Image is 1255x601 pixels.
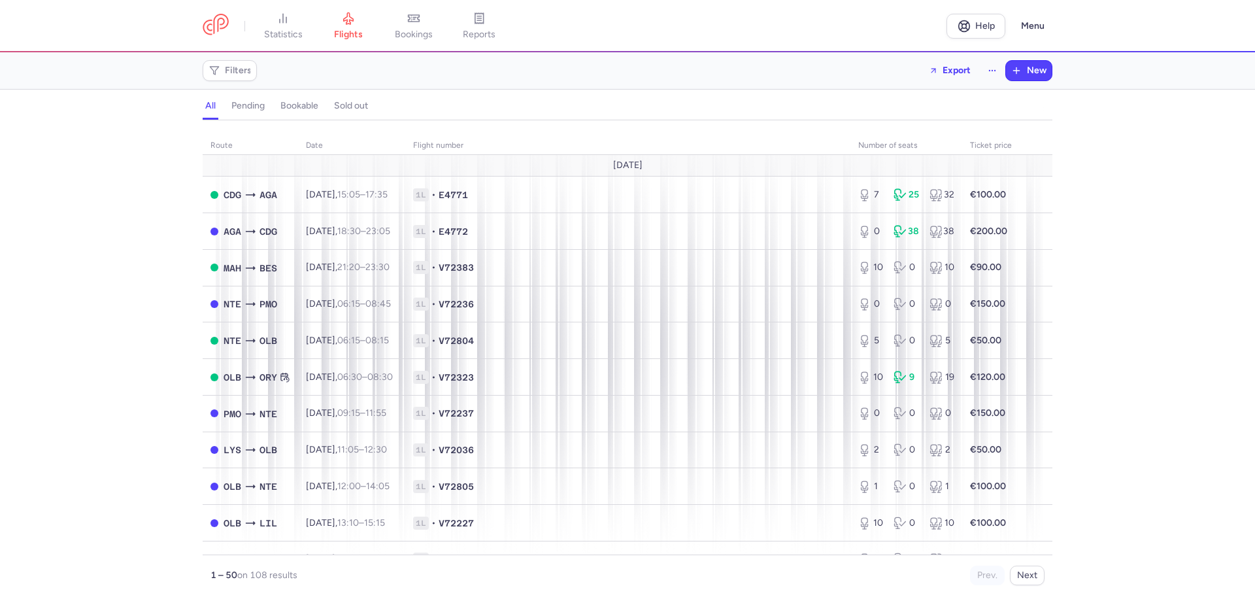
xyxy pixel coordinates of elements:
[413,298,429,311] span: 1L
[431,480,436,493] span: •
[224,188,241,202] span: CDG
[366,226,390,237] time: 23:05
[337,481,361,492] time: 12:00
[970,189,1006,200] strong: €100.00
[894,371,918,384] div: 9
[365,407,386,419] time: 11:55
[431,334,436,347] span: •
[463,29,495,41] span: reports
[306,407,386,419] span: [DATE],
[225,65,252,76] span: Filters
[405,136,850,156] th: Flight number
[334,29,363,41] span: flights
[858,407,883,420] div: 0
[337,189,388,200] span: –
[367,371,393,383] time: 08:30
[337,335,360,346] time: 06:15
[224,479,241,494] span: OLB
[337,553,388,564] span: –
[858,553,883,566] div: 4
[431,553,436,566] span: •
[259,553,277,567] span: OLB
[858,334,883,347] div: 5
[929,334,954,347] div: 5
[439,188,468,201] span: E4771
[446,12,512,41] a: reports
[962,136,1020,156] th: Ticket price
[337,298,391,309] span: –
[306,189,388,200] span: [DATE],
[439,261,474,274] span: V72383
[894,443,918,456] div: 0
[259,224,277,239] span: CDG
[431,407,436,420] span: •
[946,14,1005,39] a: Help
[943,65,971,75] span: Export
[237,570,297,581] span: on 108 results
[259,334,277,348] span: OLB
[1013,14,1052,39] button: Menu
[431,225,436,238] span: •
[858,371,883,384] div: 10
[970,553,1001,564] strong: €50.00
[306,226,390,237] span: [DATE],
[365,335,389,346] time: 08:15
[298,136,405,156] th: date
[259,516,277,530] span: LIL
[858,298,883,311] div: 0
[894,407,918,420] div: 0
[439,553,474,566] span: V72322
[970,371,1005,383] strong: €120.00
[929,517,954,530] div: 10
[920,60,979,81] button: Export
[337,226,390,237] span: –
[306,335,389,346] span: [DATE],
[894,225,918,238] div: 38
[306,298,391,309] span: [DATE],
[929,371,954,384] div: 19
[1027,65,1046,76] span: New
[337,189,360,200] time: 15:05
[858,517,883,530] div: 10
[613,160,643,171] span: [DATE]
[970,481,1006,492] strong: €100.00
[894,188,918,201] div: 25
[439,517,474,530] span: V72227
[337,444,387,455] span: –
[337,371,362,383] time: 06:30
[413,480,429,493] span: 1L
[259,479,277,494] span: NTE
[439,225,468,238] span: E4772
[975,21,995,31] span: Help
[929,225,954,238] div: 38
[858,443,883,456] div: 2
[413,553,429,566] span: 1L
[306,262,390,273] span: [DATE],
[337,517,385,528] span: –
[431,517,436,530] span: •
[1006,61,1052,80] button: New
[306,444,387,455] span: [DATE],
[264,29,303,41] span: statistics
[439,480,474,493] span: V72805
[306,517,385,528] span: [DATE],
[970,444,1001,455] strong: €50.00
[970,517,1006,528] strong: €100.00
[364,444,387,455] time: 12:30
[431,443,436,456] span: •
[439,334,474,347] span: V72804
[337,481,390,492] span: –
[337,407,360,419] time: 09:15
[858,261,883,274] div: 10
[337,407,386,419] span: –
[210,570,237,581] strong: 1 – 50
[365,189,388,200] time: 17:35
[224,516,241,530] span: OLB
[334,100,368,112] h4: sold out
[203,61,256,80] button: Filters
[231,100,265,112] h4: pending
[337,298,360,309] time: 06:15
[259,188,277,202] span: AGA
[337,517,359,528] time: 13:10
[337,371,393,383] span: –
